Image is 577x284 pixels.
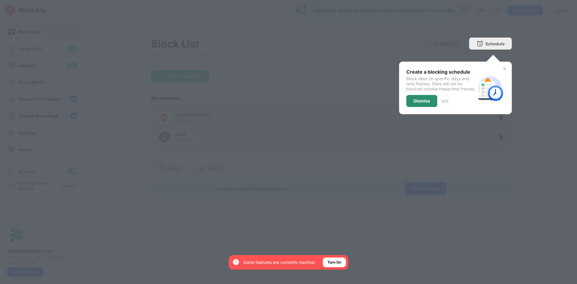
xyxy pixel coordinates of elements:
img: schedule.svg [476,74,505,102]
div: Some features are currently inactive. [243,259,316,265]
div: Dismiss [414,99,430,103]
img: x-button.svg [502,66,507,71]
div: Schedule [485,41,505,46]
div: Block sites on specific days and time frames. Sites will not be blocked outside these time frames. [406,76,476,91]
div: 3 of 3 [441,99,448,103]
div: Create a blocking schedule [406,69,476,75]
div: Turn On [328,259,341,265]
img: error-circle-white.svg [232,258,240,266]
